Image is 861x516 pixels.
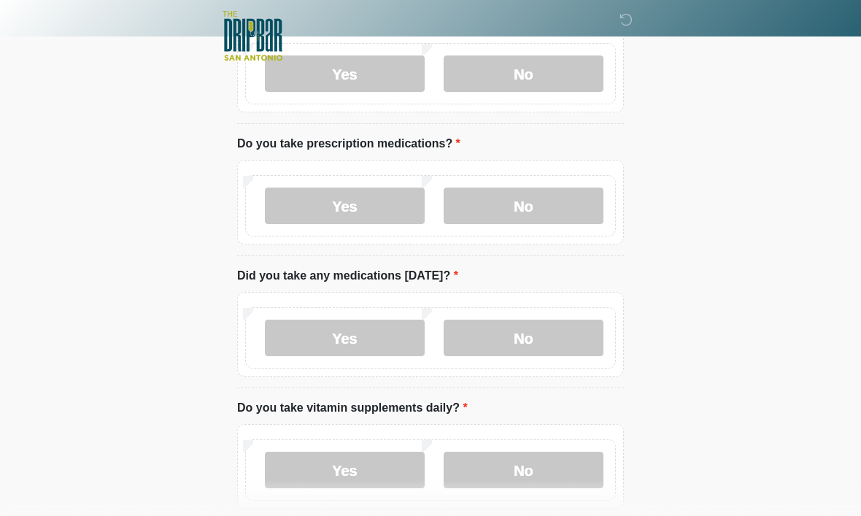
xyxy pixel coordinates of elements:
label: No [444,188,603,224]
label: Yes [265,55,425,92]
label: No [444,452,603,488]
label: Do you take prescription medications? [237,135,460,153]
label: Yes [265,188,425,224]
label: No [444,55,603,92]
label: No [444,320,603,356]
label: Did you take any medications [DATE]? [237,267,458,285]
label: Yes [265,452,425,488]
img: The DRIPBaR - San Antonio Fossil Creek Logo [223,11,282,62]
label: Do you take vitamin supplements daily? [237,399,468,417]
label: Yes [265,320,425,356]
